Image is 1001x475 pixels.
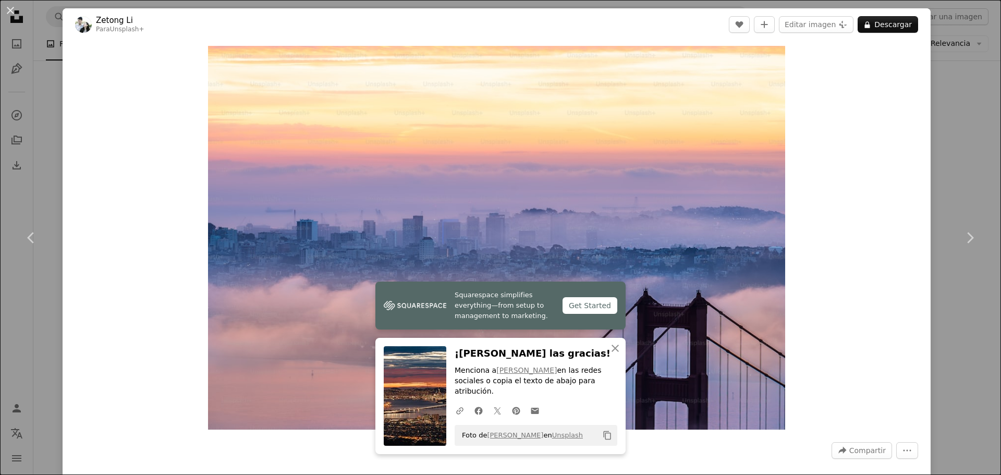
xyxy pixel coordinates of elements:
a: Comparte en Facebook [469,400,488,421]
span: Foto de en [457,427,583,444]
h3: ¡[PERSON_NAME] las gracias! [455,346,617,361]
span: Squarespace simplifies everything—from setup to management to marketing. [455,290,554,321]
div: Para [96,26,144,34]
a: Zetong Li [96,15,144,26]
a: Comparte por correo electrónico [526,400,544,421]
button: Ampliar en esta imagen [208,46,785,430]
a: [PERSON_NAME] [496,366,557,374]
span: Compartir [849,443,886,458]
img: El puente Golden Gate está rodeado de niebla [208,46,785,430]
button: Más acciones [896,442,918,459]
a: Unsplash+ [110,26,144,33]
button: Me gusta [729,16,750,33]
a: Unsplash [552,431,583,439]
p: Menciona a en las redes sociales o copia el texto de abajo para atribución. [455,366,617,397]
button: Compartir esta imagen [832,442,892,459]
img: Ve al perfil de Zetong Li [75,16,92,33]
button: Copiar al portapapeles [599,427,616,444]
button: Descargar [858,16,918,33]
button: Añade a la colección [754,16,775,33]
a: [PERSON_NAME] [487,431,543,439]
img: file-1747939142011-51e5cc87e3c9 [384,298,446,313]
button: Editar imagen [779,16,853,33]
div: Get Started [563,297,617,314]
a: Siguiente [938,188,1001,288]
a: Comparte en Twitter [488,400,507,421]
a: Squarespace simplifies everything—from setup to management to marketing.Get Started [375,282,626,330]
a: Comparte en Pinterest [507,400,526,421]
